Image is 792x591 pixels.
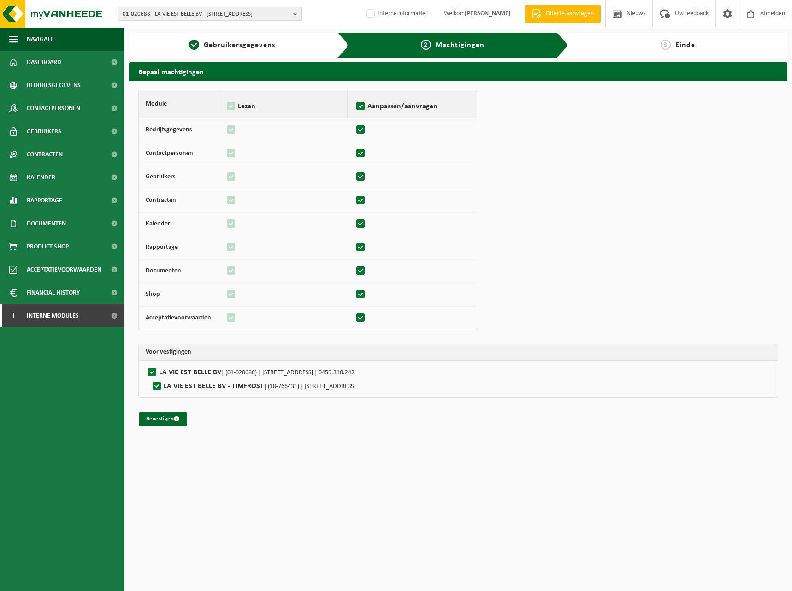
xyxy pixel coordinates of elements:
[675,41,695,49] span: Einde
[9,304,18,327] span: I
[365,7,426,21] label: Interne informatie
[146,314,211,321] strong: Acceptatievoorwaarden
[27,304,79,327] span: Interne modules
[146,197,176,204] strong: Contracten
[146,267,181,274] strong: Documenten
[465,10,511,17] strong: [PERSON_NAME]
[139,344,778,361] th: Voor vestigingen
[264,383,355,390] span: | (10-766431) | [STREET_ADDRESS]
[27,120,61,143] span: Gebruikers
[27,212,66,235] span: Documenten
[27,235,69,258] span: Product Shop
[421,40,431,50] span: 2
[27,166,55,189] span: Kalender
[134,40,330,51] a: 1Gebruikersgegevens
[146,173,176,180] strong: Gebruikers
[27,74,81,97] span: Bedrijfsgegevens
[129,62,787,80] h2: Bepaal machtigingen
[27,189,62,212] span: Rapportage
[436,41,485,49] span: Machtigingen
[146,126,192,133] strong: Bedrijfsgegevens
[204,41,275,49] span: Gebruikersgegevens
[150,379,361,393] label: LA VIE EST BELLE BV - TIMFROST
[27,51,61,74] span: Dashboard
[139,90,218,118] th: Module
[355,100,470,113] label: Aanpassen/aanvragen
[27,28,55,51] span: Navigatie
[27,281,80,304] span: Financial History
[146,220,170,227] strong: Kalender
[139,412,187,426] button: Bevestigen
[525,5,601,23] a: Offerte aanvragen
[146,244,178,251] strong: Rapportage
[27,143,63,166] span: Contracten
[146,291,160,298] strong: Shop
[118,7,302,21] button: 01-020688 - LA VIE EST BELLE BV - [STREET_ADDRESS]
[27,97,80,120] span: Contactpersonen
[221,369,355,376] span: | (01-020688) | [STREET_ADDRESS] | 0459.310.242
[661,40,671,50] span: 3
[225,100,340,113] label: Lezen
[146,365,771,379] label: LA VIE EST BELLE BV
[544,9,596,18] span: Offerte aanvragen
[146,150,193,157] strong: Contactpersonen
[27,258,101,281] span: Acceptatievoorwaarden
[123,7,290,21] span: 01-020688 - LA VIE EST BELLE BV - [STREET_ADDRESS]
[189,40,199,50] span: 1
